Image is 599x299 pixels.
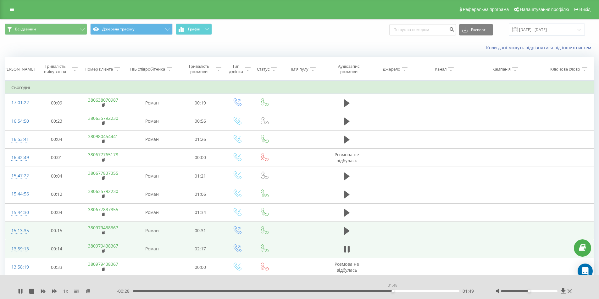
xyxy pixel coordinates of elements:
[550,67,580,72] div: Ключове слово
[5,24,87,35] button: Всі дзвінки
[580,7,591,12] span: Вихід
[11,261,28,273] div: 13:58:19
[335,261,359,273] span: Розмова не відбулась
[88,133,118,139] a: 380980454441
[88,97,118,103] a: 380638070987
[5,81,594,94] td: Сьогодні
[183,64,214,74] div: Тривалість розмови
[127,203,178,222] td: Роман
[34,130,80,148] td: 00:04
[178,222,223,240] td: 00:31
[127,240,178,258] td: Роман
[459,24,493,35] button: Експорт
[486,45,594,51] a: Коли дані можуть відрізнятися вiд інших систем
[178,258,223,276] td: 00:00
[528,290,530,292] div: Accessibility label
[389,24,456,35] input: Пошук за номером
[11,206,28,219] div: 15:44:30
[291,67,308,72] div: Ім'я пулу
[330,64,367,74] div: Аудіозапис розмови
[127,185,178,203] td: Роман
[34,148,80,167] td: 00:01
[88,188,118,194] a: 380635792230
[127,112,178,130] td: Роман
[3,67,35,72] div: [PERSON_NAME]
[178,130,223,148] td: 01:26
[11,188,28,200] div: 15:44:56
[229,64,243,74] div: Тип дзвінка
[40,64,71,74] div: Тривалість очікування
[85,67,113,72] div: Номер клієнта
[88,225,118,231] a: 380979438367
[178,94,223,112] td: 00:19
[34,167,80,185] td: 00:04
[127,167,178,185] td: Роман
[257,67,269,72] div: Статус
[11,243,28,255] div: 13:59:13
[88,243,118,249] a: 380979438367
[178,240,223,258] td: 02:17
[15,27,36,32] span: Всі дзвінки
[492,67,511,72] div: Кампанія
[117,288,133,294] span: - 00:28
[127,222,178,240] td: Роман
[34,94,80,112] td: 00:09
[386,281,399,290] div: 01:49
[127,130,178,148] td: Роман
[11,170,28,182] div: 15:47:22
[88,115,118,121] a: 380635792230
[178,112,223,130] td: 00:56
[178,148,223,167] td: 00:00
[435,67,446,72] div: Канал
[178,167,223,185] td: 01:21
[88,152,118,158] a: 380677765178
[578,264,593,279] div: Open Intercom Messenger
[88,261,118,267] a: 380979438367
[176,24,212,35] button: Графік
[463,7,509,12] span: Реферальна програма
[11,152,28,164] div: 16:42:49
[391,290,394,292] div: Accessibility label
[178,185,223,203] td: 01:06
[335,152,359,163] span: Розмова не відбулась
[34,203,80,222] td: 00:04
[11,225,28,237] div: 15:13:35
[178,203,223,222] td: 01:34
[383,67,400,72] div: Джерело
[88,170,118,176] a: 380677837355
[88,206,118,212] a: 380677837355
[463,288,474,294] span: 01:49
[11,115,28,127] div: 16:54:50
[130,67,165,72] div: ПІБ співробітника
[34,185,80,203] td: 00:12
[63,288,68,294] span: 1 x
[34,112,80,130] td: 00:23
[34,258,80,276] td: 00:33
[11,133,28,146] div: 16:53:41
[34,222,80,240] td: 00:15
[11,97,28,109] div: 17:01:22
[127,94,178,112] td: Роман
[188,27,200,31] span: Графік
[520,7,569,12] span: Налаштування профілю
[34,240,80,258] td: 00:14
[90,24,173,35] button: Джерела трафіку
